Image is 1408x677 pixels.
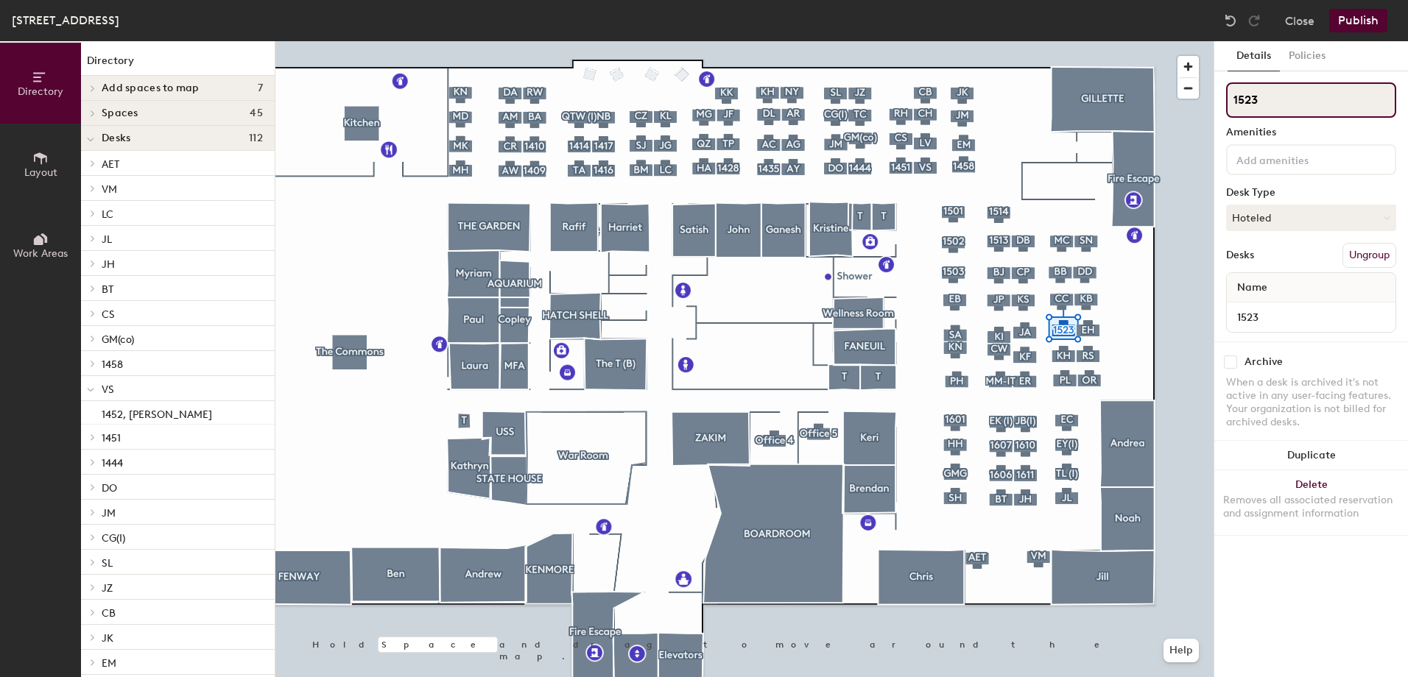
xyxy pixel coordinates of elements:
[1228,41,1280,71] button: Details
[102,107,138,119] span: Spaces
[102,308,115,321] span: CS
[102,607,116,620] span: CB
[1285,9,1314,32] button: Close
[1280,41,1334,71] button: Policies
[102,183,117,196] span: VM
[249,132,263,144] span: 112
[102,258,115,271] span: JH
[102,432,121,444] span: 1451
[1214,441,1408,470] button: Duplicate
[12,11,119,29] div: [STREET_ADDRESS]
[102,233,112,246] span: JL
[1233,150,1366,168] input: Add amenities
[1223,13,1238,28] img: Undo
[102,333,134,346] span: GM(co)
[102,358,123,371] span: 1458
[1226,187,1396,199] div: Desk Type
[250,107,263,119] span: 45
[1247,13,1261,28] img: Redo
[13,247,68,260] span: Work Areas
[102,208,113,221] span: LC
[1245,356,1283,368] div: Archive
[102,532,125,545] span: CG(I)
[102,457,123,469] span: 1444
[1223,494,1399,520] div: Removes all associated reservation and assignment information
[102,132,130,144] span: Desks
[1230,274,1275,301] span: Name
[102,507,116,520] span: JM
[1226,127,1396,138] div: Amenities
[1164,639,1199,662] button: Help
[102,158,119,171] span: AET
[102,557,113,570] span: SL
[1226,376,1396,429] div: When a desk is archived it's not active in any user-facing features. Your organization is not bil...
[102,657,116,670] span: EM
[102,283,113,296] span: BT
[102,632,113,645] span: JK
[258,82,263,94] span: 7
[18,85,63,98] span: Directory
[1329,9,1387,32] button: Publish
[102,404,212,421] p: 1452, [PERSON_NAME]
[102,82,200,94] span: Add spaces to map
[102,482,117,495] span: DO
[1226,249,1254,261] div: Desks
[1230,307,1393,327] input: Unnamed desk
[81,53,275,76] h1: Directory
[1226,205,1396,231] button: Hoteled
[1342,243,1396,268] button: Ungroup
[102,582,113,595] span: JZ
[102,383,114,396] span: VS
[24,166,57,179] span: Layout
[1214,470,1408,535] button: DeleteRemoves all associated reservation and assignment information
